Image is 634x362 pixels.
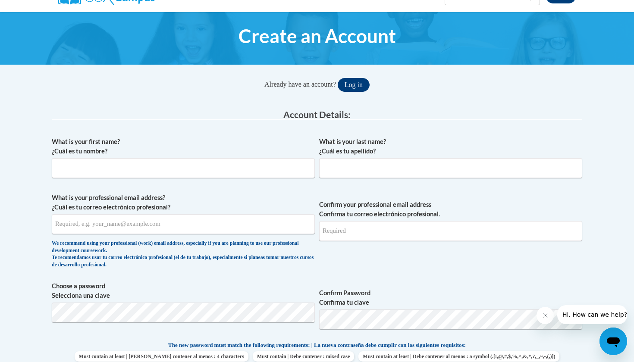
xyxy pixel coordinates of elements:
[319,158,582,178] input: Metadata input
[319,221,582,241] input: Required
[319,137,582,156] label: What is your last name? ¿Cuál es tu apellido?
[168,341,466,349] span: The new password must match the following requirements: | La nueva contraseña debe cumplir con lo...
[239,25,396,47] span: Create an Account
[537,307,554,324] iframe: Close message
[52,158,315,178] input: Metadata input
[599,328,627,355] iframe: Button to launch messaging window
[283,109,351,120] span: Account Details:
[319,288,582,307] label: Confirm Password Confirma tu clave
[264,81,336,88] span: Already have an account?
[52,240,315,268] div: We recommend using your professional (work) email address, especially if you are planning to use ...
[52,137,315,156] label: What is your first name? ¿Cuál es tu nombre?
[52,281,315,300] label: Choose a password Selecciona una clave
[557,305,627,324] iframe: Message from company
[253,351,354,362] span: Must contain | Debe contener : mixed case
[52,214,315,234] input: Metadata input
[52,193,315,212] label: What is your professional email address? ¿Cuál es tu correo electrónico profesional?
[338,78,370,92] button: Log in
[75,351,248,362] span: Must contain at least | [PERSON_NAME] contener al menos : 4 characters
[358,351,559,362] span: Must contain at least | Debe contener al menos : a symbol (.[!,@,#,$,%,^,&,*,?,_,~,-,(,)])
[319,200,582,219] label: Confirm your professional email address Confirma tu correo electrónico profesional.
